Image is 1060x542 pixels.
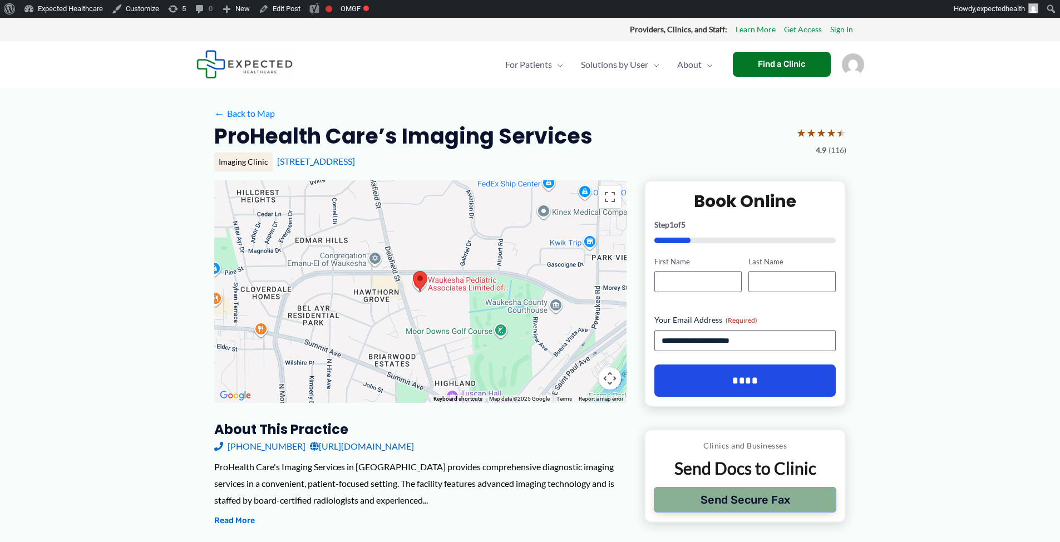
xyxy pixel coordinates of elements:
button: Keyboard shortcuts [433,395,482,403]
span: For Patients [505,45,552,84]
strong: Providers, Clinics, and Staff: [630,24,727,34]
span: Menu Toggle [648,45,659,84]
a: Learn More [736,22,776,37]
label: Last Name [748,257,836,267]
a: Terms [556,396,572,402]
a: Get Access [784,22,822,37]
span: 1 [669,220,674,229]
span: Map data ©2025 Google [489,396,550,402]
h2: Book Online [654,190,836,212]
span: ★ [806,122,816,143]
span: ★ [826,122,836,143]
span: Menu Toggle [552,45,563,84]
div: Focus keyphrase not set [326,6,332,12]
span: ★ [796,122,806,143]
span: expectedhealth [977,4,1025,13]
span: ★ [836,122,846,143]
h2: ProHealth Care’s Imaging Services [214,122,593,150]
a: Report a map error [579,396,623,402]
p: Clinics and Businesses [654,438,837,453]
a: For PatientsMenu Toggle [496,45,572,84]
a: [URL][DOMAIN_NAME] [310,438,414,455]
span: (Required) [726,316,757,324]
span: (116) [829,143,846,157]
img: Google [217,388,254,403]
a: Solutions by UserMenu Toggle [572,45,668,84]
a: Find a Clinic [733,52,831,77]
label: First Name [654,257,742,267]
div: ProHealth Care's Imaging Services in [GEOGRAPHIC_DATA] provides comprehensive diagnostic imaging ... [214,459,627,508]
span: About [677,45,702,84]
a: [STREET_ADDRESS] [277,156,355,166]
span: 4.9 [816,143,826,157]
h3: About this practice [214,421,627,438]
a: Open this area in Google Maps (opens a new window) [217,388,254,403]
span: ← [214,108,225,119]
nav: Primary Site Navigation [496,45,722,84]
p: Send Docs to Clinic [654,457,837,479]
a: [PHONE_NUMBER] [214,438,305,455]
a: Account icon link [842,58,864,68]
button: Send Secure Fax [654,487,837,513]
a: AboutMenu Toggle [668,45,722,84]
img: Expected Healthcare Logo - side, dark font, small [196,50,293,78]
span: Menu Toggle [702,45,713,84]
p: Step of [654,221,836,229]
div: Imaging Clinic [214,152,273,171]
span: Solutions by User [581,45,648,84]
span: 5 [681,220,686,229]
button: Read More [214,514,255,528]
a: Sign In [830,22,853,37]
button: Toggle fullscreen view [599,186,621,208]
span: ★ [816,122,826,143]
button: Map camera controls [599,367,621,390]
label: Your Email Address [654,314,836,326]
a: ←Back to Map [214,105,275,122]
